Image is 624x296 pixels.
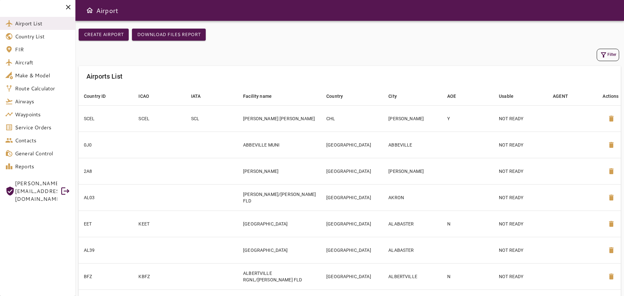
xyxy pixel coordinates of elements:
[499,221,542,227] p: NOT READY
[383,158,442,184] td: [PERSON_NAME]
[238,105,321,132] td: [PERSON_NAME] [PERSON_NAME]
[238,263,321,290] td: ALBERTVILLE RGNL/[PERSON_NAME] FLD
[604,137,619,153] button: Delete Airport
[499,273,542,280] p: NOT READY
[15,123,70,131] span: Service Orders
[86,71,123,82] h6: Airports List
[388,92,405,100] span: City
[604,269,619,284] button: Delete Airport
[604,216,619,232] button: Delete Airport
[499,247,542,253] p: NOT READY
[604,111,619,126] button: Delete Airport
[383,211,442,237] td: ALABASTER
[388,92,397,100] div: City
[133,105,186,132] td: SCEL
[191,92,201,100] div: IATA
[186,105,238,132] td: SCL
[447,92,456,100] div: AOE
[15,45,70,53] span: FIR
[138,92,158,100] span: ICAO
[442,211,494,237] td: N
[15,136,70,144] span: Contacts
[321,132,383,158] td: [GEOGRAPHIC_DATA]
[447,92,464,100] span: AOE
[607,115,615,122] span: delete
[238,158,321,184] td: [PERSON_NAME]
[84,92,114,100] span: Country ID
[383,263,442,290] td: ALBERTVILLE
[96,5,118,16] h6: Airport
[607,220,615,228] span: delete
[132,29,206,41] button: Download Files Report
[321,211,383,237] td: [GEOGRAPHIC_DATA]
[607,273,615,280] span: delete
[607,167,615,175] span: delete
[15,110,70,118] span: Waypoints
[238,237,321,263] td: [GEOGRAPHIC_DATA]
[15,149,70,157] span: General Control
[15,32,70,40] span: Country List
[321,237,383,263] td: [GEOGRAPHIC_DATA]
[499,92,522,100] span: Usable
[607,246,615,254] span: delete
[321,158,383,184] td: [GEOGRAPHIC_DATA]
[321,184,383,211] td: [GEOGRAPHIC_DATA]
[238,132,321,158] td: ABBEVILLE MUNI
[604,242,619,258] button: Delete Airport
[79,29,129,41] button: Create airport
[84,92,106,100] div: Country ID
[79,158,133,184] td: 2A8
[553,92,568,100] div: AGENT
[383,105,442,132] td: [PERSON_NAME]
[79,211,133,237] td: EET
[79,132,133,158] td: 0J0
[15,84,70,92] span: Route Calculator
[607,141,615,149] span: delete
[499,142,542,148] p: NOT READY
[243,92,272,100] div: Facility name
[133,211,186,237] td: KEET
[138,92,149,100] div: ICAO
[191,92,209,100] span: IATA
[604,190,619,205] button: Delete Airport
[238,211,321,237] td: [GEOGRAPHIC_DATA]
[15,179,57,203] span: [PERSON_NAME][EMAIL_ADDRESS][DOMAIN_NAME]
[383,184,442,211] td: AKRON
[383,132,442,158] td: ABBEVILLE
[79,184,133,211] td: AL03
[553,92,577,100] span: AGENT
[79,237,133,263] td: AL39
[15,58,70,66] span: Aircraft
[607,194,615,201] span: delete
[79,263,133,290] td: BFZ
[442,105,494,132] td: Y
[15,19,70,27] span: Airport List
[238,184,321,211] td: [PERSON_NAME]/[PERSON_NAME] FLD
[15,71,70,79] span: Make & Model
[604,163,619,179] button: Delete Airport
[326,92,343,100] div: Country
[383,237,442,263] td: ALABASTER
[83,4,96,17] button: Open drawer
[499,92,513,100] div: Usable
[15,97,70,105] span: Airways
[133,263,186,290] td: KBFZ
[442,263,494,290] td: N
[15,162,70,170] span: Reports
[321,105,383,132] td: CHL
[326,92,351,100] span: Country
[321,263,383,290] td: [GEOGRAPHIC_DATA]
[499,194,542,201] p: NOT READY
[243,92,280,100] span: Facility name
[499,168,542,174] p: NOT READY
[499,115,542,122] p: NOT READY
[79,105,133,132] td: SCEL
[597,49,619,61] button: Filter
